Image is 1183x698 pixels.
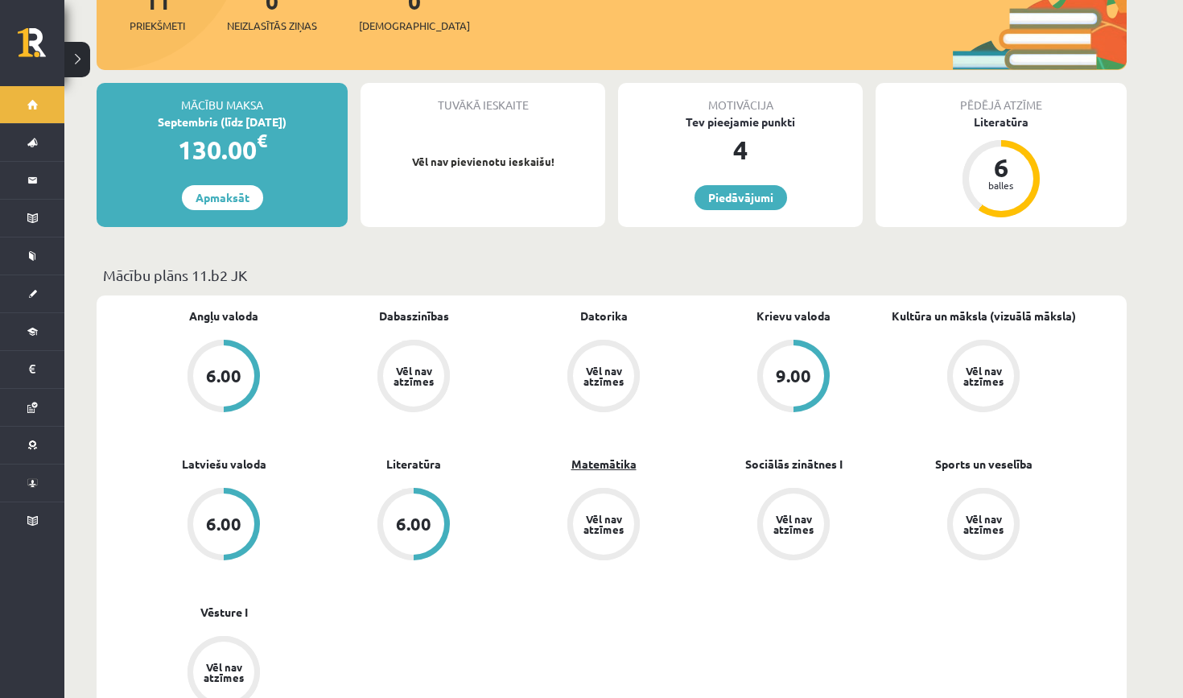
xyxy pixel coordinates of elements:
[379,308,449,324] a: Dabaszinības
[18,28,64,68] a: Rīgas 1. Tālmācības vidusskola
[129,340,319,415] a: 6.00
[386,456,441,473] a: Literatūra
[97,130,348,169] div: 130.00
[361,83,605,114] div: Tuvākā ieskaite
[227,18,317,34] span: Neizlasītās ziņas
[182,456,266,473] a: Latviešu valoda
[618,130,863,169] div: 4
[618,83,863,114] div: Motivācija
[201,662,246,683] div: Vēl nav atzīmes
[977,155,1025,180] div: 6
[396,515,431,533] div: 6.00
[257,129,267,152] span: €
[571,456,637,473] a: Matemātika
[391,366,436,386] div: Vēl nav atzīmes
[699,488,888,564] a: Vēl nav atzīmes
[509,488,699,564] a: Vēl nav atzīmes
[618,114,863,130] div: Tev pieejamie punkti
[97,83,348,114] div: Mācību maksa
[888,488,1078,564] a: Vēl nav atzīmes
[977,180,1025,190] div: balles
[876,114,1127,220] a: Literatūra 6 balles
[206,367,241,385] div: 6.00
[129,488,319,564] a: 6.00
[319,340,509,415] a: Vēl nav atzīmes
[756,308,831,324] a: Krievu valoda
[509,340,699,415] a: Vēl nav atzīmes
[876,83,1127,114] div: Pēdējā atzīme
[961,366,1006,386] div: Vēl nav atzīmes
[771,514,816,535] div: Vēl nav atzīmes
[581,366,626,386] div: Vēl nav atzīmes
[103,264,1120,286] p: Mācību plāns 11.b2 JK
[97,114,348,130] div: Septembris (līdz [DATE])
[580,308,628,324] a: Datorika
[189,308,258,324] a: Angļu valoda
[876,114,1127,130] div: Literatūra
[961,514,1006,535] div: Vēl nav atzīmes
[892,308,1076,324] a: Kultūra un māksla (vizuālā māksla)
[359,18,470,34] span: [DEMOGRAPHIC_DATA]
[206,515,241,533] div: 6.00
[935,456,1033,473] a: Sports un veselība
[699,340,888,415] a: 9.00
[695,185,787,210] a: Piedāvājumi
[745,456,843,473] a: Sociālās zinātnes I
[776,367,811,385] div: 9.00
[888,340,1078,415] a: Vēl nav atzīmes
[319,488,509,564] a: 6.00
[200,604,248,621] a: Vēsture I
[581,514,626,535] div: Vēl nav atzīmes
[130,18,185,34] span: Priekšmeti
[369,154,597,170] p: Vēl nav pievienotu ieskaišu!
[182,185,263,210] a: Apmaksāt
